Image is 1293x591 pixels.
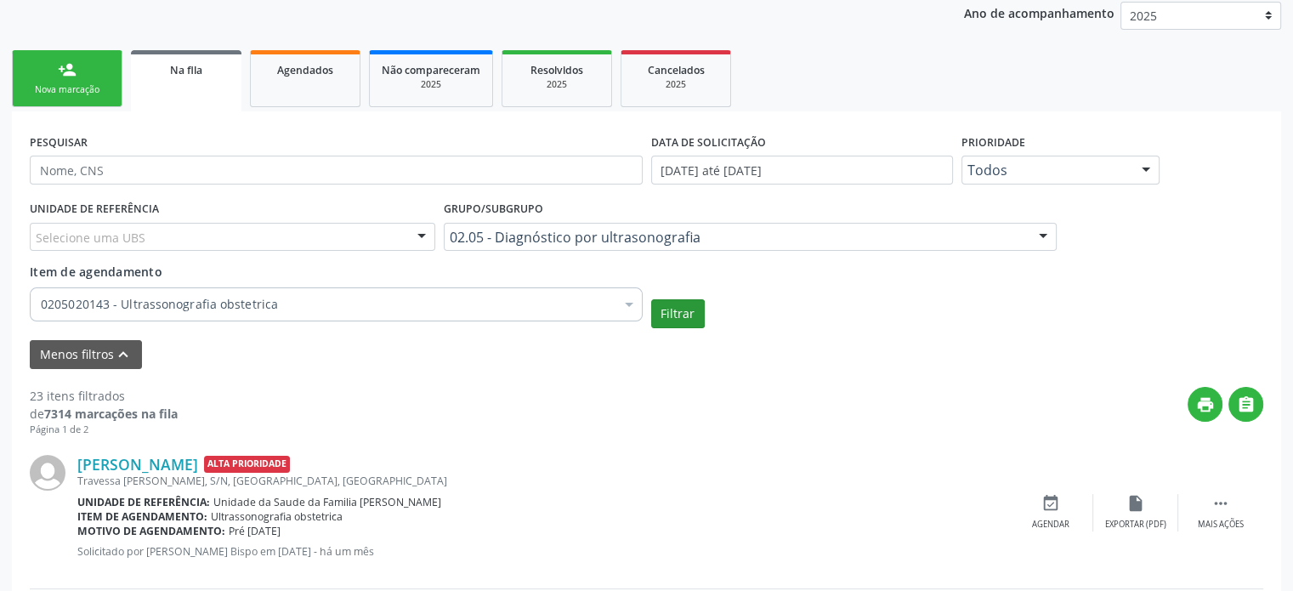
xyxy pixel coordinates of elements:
[651,156,953,185] input: Selecione um intervalo
[648,63,705,77] span: Cancelados
[30,156,643,185] input: Nome, CNS
[213,495,441,509] span: Unidade da Saude da Familia [PERSON_NAME]
[1126,494,1145,513] i: insert_drive_file
[1188,387,1222,422] button: print
[30,264,162,280] span: Item de agendamento
[25,83,110,96] div: Nova marcação
[36,229,145,247] span: Selecione uma UBS
[77,495,210,509] b: Unidade de referência:
[530,63,583,77] span: Resolvidos
[1032,519,1069,531] div: Agendar
[967,162,1126,179] span: Todos
[1105,519,1166,531] div: Exportar (PDF)
[651,299,705,328] button: Filtrar
[30,423,178,437] div: Página 1 de 2
[444,196,543,223] label: Grupo/Subgrupo
[1237,395,1256,414] i: 
[30,340,142,370] button: Menos filtroskeyboard_arrow_up
[77,455,198,474] a: [PERSON_NAME]
[229,524,281,538] span: Pré [DATE]
[77,544,1008,559] p: Solicitado por [PERSON_NAME] Bispo em [DATE] - há um mês
[30,455,65,491] img: img
[30,129,88,156] label: PESQUISAR
[651,129,766,156] label: DATA DE SOLICITAÇÃO
[961,129,1025,156] label: Prioridade
[1198,519,1244,531] div: Mais ações
[41,296,615,313] span: 0205020143 - Ultrassonografia obstetrica
[1228,387,1263,422] button: 
[277,63,333,77] span: Agendados
[514,78,599,91] div: 2025
[77,474,1008,488] div: Travessa [PERSON_NAME], S/N, [GEOGRAPHIC_DATA], [GEOGRAPHIC_DATA]
[1041,494,1060,513] i: event_available
[450,229,1022,246] span: 02.05 - Diagnóstico por ultrasonografia
[58,60,77,79] div: person_add
[964,2,1114,23] p: Ano de acompanhamento
[114,345,133,364] i: keyboard_arrow_up
[30,405,178,423] div: de
[30,387,178,405] div: 23 itens filtrados
[382,63,480,77] span: Não compareceram
[204,456,290,474] span: Alta Prioridade
[382,78,480,91] div: 2025
[211,509,343,524] span: Ultrassonografia obstetrica
[633,78,718,91] div: 2025
[170,63,202,77] span: Na fila
[44,406,178,422] strong: 7314 marcações na fila
[77,509,207,524] b: Item de agendamento:
[77,524,225,538] b: Motivo de agendamento:
[1211,494,1230,513] i: 
[1196,395,1215,414] i: print
[30,196,159,223] label: UNIDADE DE REFERÊNCIA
